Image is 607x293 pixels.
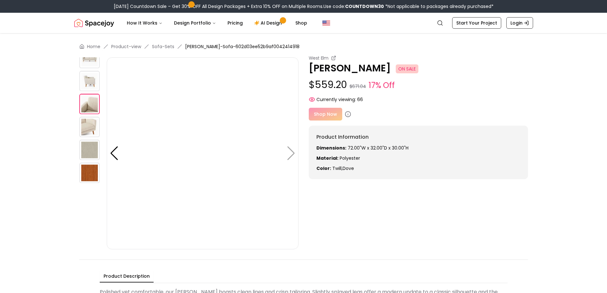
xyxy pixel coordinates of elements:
a: Login [506,17,533,29]
img: https://storage.googleapis.com/spacejoy-main/assets/602d03ee52b9af0042414918/product_3_mkmg1c836lj [79,94,100,114]
img: https://storage.googleapis.com/spacejoy-main/assets/602d03ee52b9af0042414918/product_4_e66fdphecfef [79,117,100,137]
b: COUNTDOWN30 [345,3,384,10]
span: [PERSON_NAME]-Sofa-602d03ee52b9af0042414918 [185,43,300,50]
img: https://storage.googleapis.com/spacejoy-main/assets/602d03ee52b9af0042414918/product_1_fi6a1gcejmih [79,163,100,183]
h6: Product Information [316,133,520,141]
strong: Material: [316,155,338,161]
small: $671.04 [350,83,366,90]
a: AI Design [249,17,289,29]
span: 66 [357,96,363,103]
nav: Main [122,17,312,29]
p: 72.00"W x 32.00"D x 30.00"H [316,145,520,151]
span: dove [343,165,354,172]
small: 17% Off [369,80,395,91]
span: ON SALE [396,64,418,73]
a: Shop [290,17,312,29]
span: *Not applicable to packages already purchased* [384,3,494,10]
a: Sofa-Sets [152,43,174,50]
a: Product-view [111,43,141,50]
button: Design Portfolio [169,17,221,29]
nav: breadcrumb [79,43,528,50]
a: Spacejoy [74,17,114,29]
strong: Dimensions: [316,145,346,151]
img: https://storage.googleapis.com/spacejoy-main/assets/602d03ee52b9af0042414918/product_1_3mm49lcic4gn [79,48,100,68]
img: https://storage.googleapis.com/spacejoy-main/assets/602d03ee52b9af0042414918/product_0_1fpgnm8j9cm2 [79,140,100,160]
span: twill , [332,165,343,172]
a: Pricing [222,17,248,29]
p: $559.20 [309,79,528,91]
img: United States [322,19,330,27]
span: polyester [340,155,360,161]
a: Start Your Project [452,17,501,29]
img: https://storage.googleapis.com/spacejoy-main/assets/602d03ee52b9af0042414918/product_1_fi6a1gcejmih [107,57,299,249]
nav: Global [74,13,533,33]
span: Currently viewing: [316,96,356,103]
div: [DATE] Countdown Sale – Get 30% OFF All Design Packages + Extra 10% OFF on Multiple Rooms. [114,3,494,10]
button: How It Works [122,17,168,29]
button: Product Description [100,270,154,282]
p: [PERSON_NAME] [309,62,528,74]
img: Spacejoy Logo [74,17,114,29]
strong: Color: [316,165,331,172]
span: Use code: [323,3,384,10]
small: West Elm [309,55,329,61]
a: Home [87,43,100,50]
img: https://storage.googleapis.com/spacejoy-main/assets/602d03ee52b9af0042414918/product_2_hg7pkbcej0k [79,71,100,91]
